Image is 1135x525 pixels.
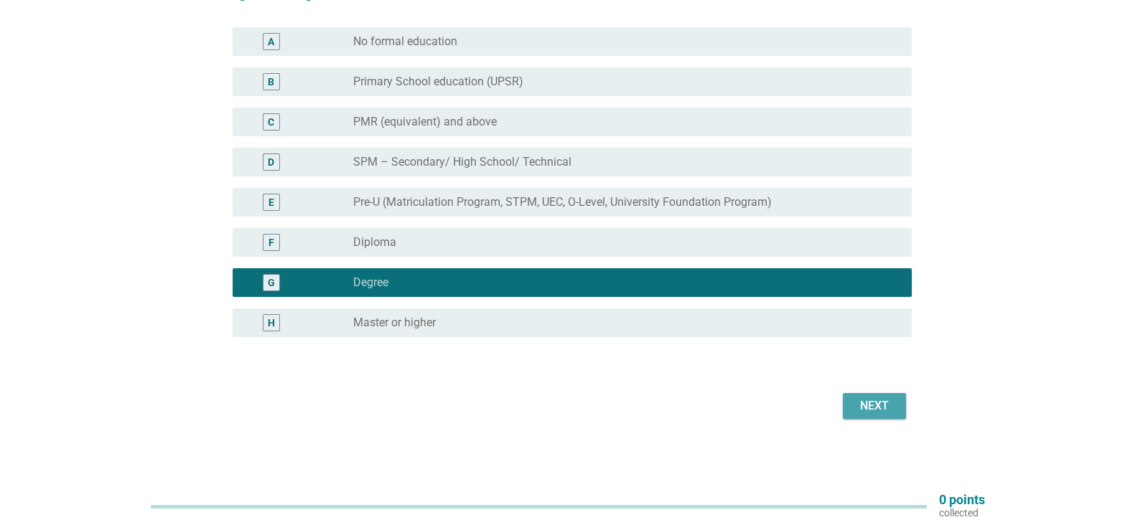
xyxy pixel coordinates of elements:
label: No formal education [353,34,457,49]
label: Degree [353,275,388,290]
label: PMR (equivalent) and above [353,115,497,129]
div: B [268,75,274,90]
div: A [268,34,274,49]
div: E [268,195,274,210]
div: H [268,316,275,331]
div: F [268,235,274,250]
label: Master or higher [353,316,436,330]
div: G [268,275,275,290]
div: D [268,155,274,170]
p: collected [938,506,984,519]
div: Next [854,397,895,415]
button: Next [843,393,906,419]
div: C [268,115,274,130]
label: Pre-U (Matriculation Program, STPM, UEC, O-Level, University Foundation Program) [353,195,772,209]
p: 0 points [938,493,984,506]
label: SPM – Secondary/ High School/ Technical [353,155,571,169]
label: Primary School education (UPSR) [353,75,523,89]
label: Diploma [353,235,396,250]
